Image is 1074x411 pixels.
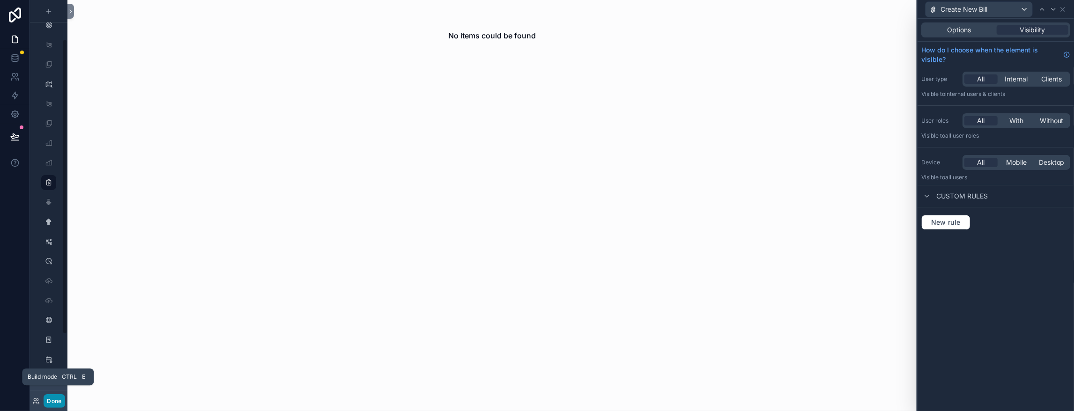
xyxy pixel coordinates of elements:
span: All [978,74,985,84]
span: Create New Bill [941,5,987,14]
label: User roles [921,117,959,125]
span: Visibility [1020,25,1045,35]
span: Ctrl [61,372,78,382]
label: Device [921,159,959,166]
span: All [978,158,985,167]
span: Internal users & clients [945,90,1005,97]
span: All [978,116,985,125]
span: Custom rules [936,191,988,201]
span: Clients [1041,74,1062,84]
button: Done [44,394,65,408]
span: Without [1040,116,1064,125]
span: Build mode [28,373,57,381]
label: User type [921,75,959,83]
span: Options [947,25,971,35]
span: Desktop [1039,158,1065,167]
span: With [1009,116,1023,125]
span: Mobile [1006,158,1027,167]
a: How do I choose when the element is visible? [921,45,1070,64]
span: Internal [1005,74,1028,84]
button: Create New Bill [925,1,1033,17]
p: Visible to [921,132,1070,139]
button: New rule [921,215,970,230]
span: New rule [927,218,964,227]
p: Visible to [921,174,1070,181]
span: All user roles [945,132,979,139]
p: Visible to [921,90,1070,98]
span: E [80,373,87,381]
span: all users [945,174,967,181]
span: How do I choose when the element is visible? [921,45,1059,64]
